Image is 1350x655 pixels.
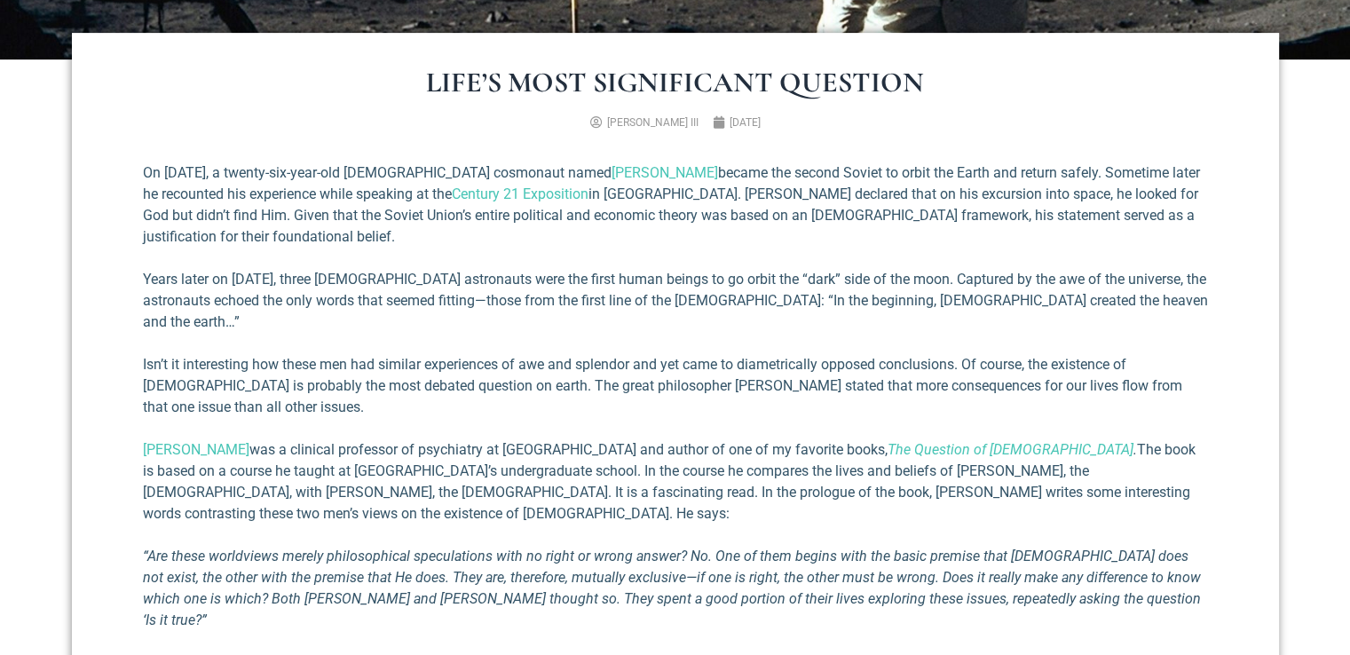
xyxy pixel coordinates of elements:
em: . [888,441,1137,458]
a: The Question of [DEMOGRAPHIC_DATA] [888,441,1133,458]
em: “Are these worldviews merely philosophical speculations with no right or wrong answer? No. One of... [143,548,1201,628]
p: On [DATE], a twenty-six-year-old [DEMOGRAPHIC_DATA] cosmonaut named became the second Soviet to o... [143,162,1208,248]
p: Isn’t it interesting how these men had similar experiences of awe and splendor and yet came to di... [143,354,1208,418]
p: was a clinical professor of psychiatry at [GEOGRAPHIC_DATA] and author of one of my favorite book... [143,439,1208,525]
a: [DATE] [713,114,761,130]
a: [PERSON_NAME] [143,441,249,458]
span: [PERSON_NAME] III [607,116,699,129]
time: [DATE] [730,116,761,129]
h1: Life’s Most Significant Question [143,68,1208,97]
a: Century 21 Exposition [452,185,588,202]
p: Years later on [DATE], three [DEMOGRAPHIC_DATA] astronauts were the first human beings to go orbi... [143,269,1208,333]
a: [PERSON_NAME] [612,164,718,181]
